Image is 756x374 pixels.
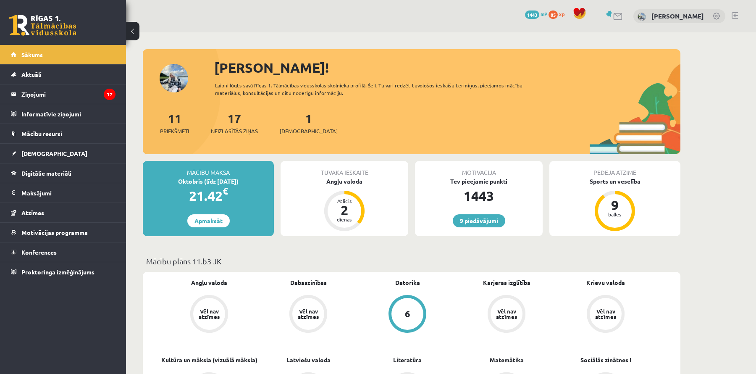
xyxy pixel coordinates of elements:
[11,124,115,143] a: Mācību resursi
[11,45,115,64] a: Sākums
[161,356,257,364] a: Kultūra un māksla (vizuālā māksla)
[11,144,115,163] a: [DEMOGRAPHIC_DATA]
[559,11,564,17] span: xp
[160,295,259,334] a: Vēl nav atzīmes
[11,183,115,203] a: Maksājumi
[104,89,115,100] i: 17
[11,203,115,222] a: Atzīmes
[286,356,331,364] a: Latviešu valoda
[11,262,115,282] a: Proktoringa izmēģinājums
[21,104,115,124] legend: Informatīvie ziņojumi
[332,203,357,217] div: 2
[11,104,115,124] a: Informatīvie ziņojumi
[453,214,505,227] a: 9 piedāvājumi
[191,278,227,287] a: Angļu valoda
[143,186,274,206] div: 21.42
[21,84,115,104] legend: Ziņojumi
[281,177,408,232] a: Angļu valoda Atlicis 2 dienas
[549,177,680,232] a: Sports un veselība 9 balles
[457,295,556,334] a: Vēl nav atzīmes
[638,13,646,21] img: Laura Želve
[21,169,71,177] span: Digitālie materiāli
[556,295,655,334] a: Vēl nav atzīmes
[143,177,274,186] div: Oktobris (līdz [DATE])
[549,11,569,17] a: 85 xp
[549,161,680,177] div: Pēdējā atzīme
[483,278,530,287] a: Karjeras izglītība
[21,130,62,137] span: Mācību resursi
[415,161,543,177] div: Motivācija
[21,183,115,203] legend: Maksājumi
[160,127,189,135] span: Priekšmeti
[602,198,627,212] div: 9
[393,356,422,364] a: Literatūra
[215,82,538,97] div: Laipni lūgts savā Rīgas 1. Tālmācības vidusskolas skolnieka profilā. Šeit Tu vari redzēt tuvojošo...
[594,308,617,319] div: Vēl nav atzīmes
[223,185,228,197] span: €
[525,11,539,19] span: 1443
[651,12,704,20] a: [PERSON_NAME]
[187,214,230,227] a: Apmaksāt
[280,111,338,135] a: 1[DEMOGRAPHIC_DATA]
[21,229,88,236] span: Motivācijas programma
[214,58,680,78] div: [PERSON_NAME]!
[143,161,274,177] div: Mācību maksa
[211,111,258,135] a: 17Neizlasītās ziņas
[21,71,42,78] span: Aktuāli
[11,65,115,84] a: Aktuāli
[297,308,320,319] div: Vēl nav atzīmes
[549,11,558,19] span: 85
[21,209,44,216] span: Atzīmes
[11,163,115,183] a: Digitālie materiāli
[290,278,327,287] a: Dabaszinības
[259,295,358,334] a: Vēl nav atzīmes
[21,51,43,58] span: Sākums
[21,248,57,256] span: Konferences
[21,268,94,276] span: Proktoringa izmēģinājums
[11,223,115,242] a: Motivācijas programma
[332,217,357,222] div: dienas
[11,242,115,262] a: Konferences
[586,278,625,287] a: Krievu valoda
[197,308,221,319] div: Vēl nav atzīmes
[211,127,258,135] span: Neizlasītās ziņas
[280,127,338,135] span: [DEMOGRAPHIC_DATA]
[21,150,87,157] span: [DEMOGRAPHIC_DATA]
[495,308,518,319] div: Vēl nav atzīmes
[281,161,408,177] div: Tuvākā ieskaite
[358,295,457,334] a: 6
[281,177,408,186] div: Angļu valoda
[541,11,547,17] span: mP
[405,309,410,319] div: 6
[549,177,680,186] div: Sports un veselība
[525,11,547,17] a: 1443 mP
[415,177,543,186] div: Tev pieejamie punkti
[602,212,627,217] div: balles
[146,255,677,267] p: Mācību plāns 11.b3 JK
[9,15,76,36] a: Rīgas 1. Tālmācības vidusskola
[332,198,357,203] div: Atlicis
[11,84,115,104] a: Ziņojumi17
[580,356,631,364] a: Sociālās zinātnes I
[415,186,543,206] div: 1443
[160,111,189,135] a: 11Priekšmeti
[490,356,524,364] a: Matemātika
[395,278,420,287] a: Datorika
